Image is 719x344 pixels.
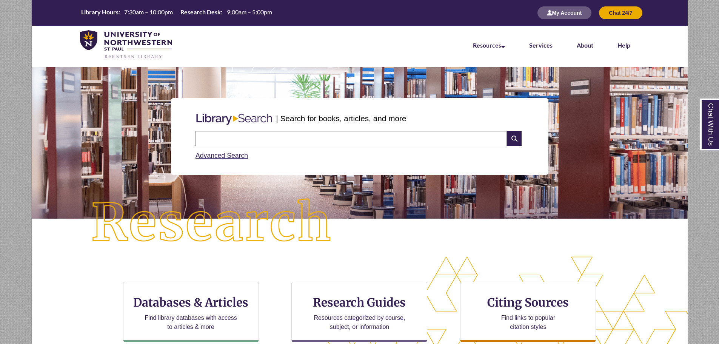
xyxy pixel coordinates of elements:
th: Research Desk: [177,8,223,16]
img: Libary Search [192,111,276,128]
a: Research Guides Resources categorized by course, subject, or information [291,282,427,342]
p: Find links to popular citation styles [491,313,565,332]
button: My Account [537,6,591,19]
p: Find library databases with access to articles & more [142,313,240,332]
a: Citing Sources Find links to popular citation styles [460,282,596,342]
img: UNWSP Library Logo [80,30,172,60]
span: 7:30am – 10:00pm [124,8,173,15]
a: Databases & Articles Find library databases with access to articles & more [123,282,259,342]
span: 9:00am – 5:00pm [227,8,272,15]
th: Library Hours: [78,8,121,16]
p: Resources categorized by course, subject, or information [310,313,409,332]
a: Advanced Search [196,152,248,159]
a: Hours Today [78,8,275,18]
a: About [577,42,593,49]
h3: Databases & Articles [129,295,252,310]
a: My Account [537,9,591,16]
button: Chat 24/7 [599,6,642,19]
table: Hours Today [78,8,275,17]
p: | Search for books, articles, and more [276,113,406,124]
h3: Research Guides [298,295,421,310]
h3: Citing Sources [482,295,574,310]
a: Chat 24/7 [599,9,642,16]
a: Resources [473,42,505,49]
img: Research [64,172,359,275]
a: Services [529,42,553,49]
i: Search [507,131,521,146]
a: Help [617,42,630,49]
